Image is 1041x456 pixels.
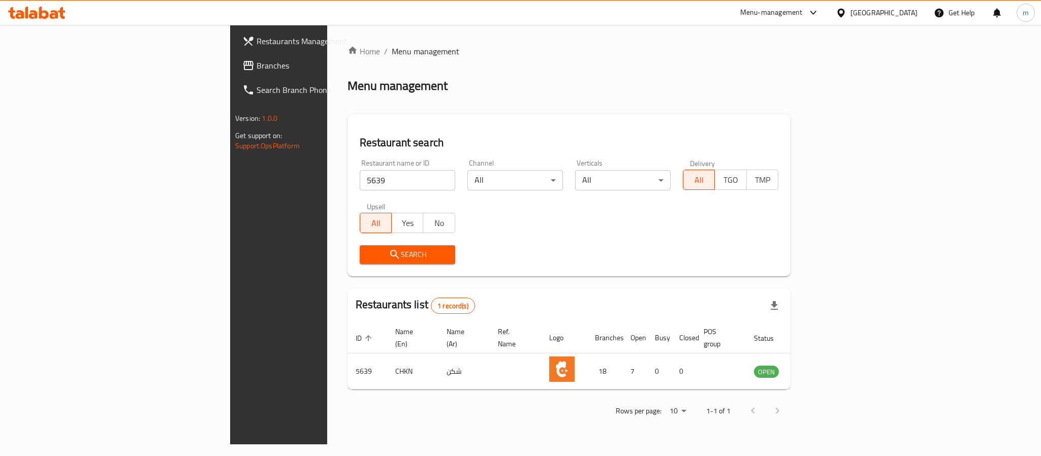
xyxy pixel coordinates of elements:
[690,159,715,167] label: Delivery
[671,353,696,389] td: 0
[392,45,459,57] span: Menu management
[751,173,774,187] span: TMP
[706,405,731,417] p: 1-1 of 1
[622,353,647,389] td: 7
[498,325,529,350] span: Ref. Name
[467,170,563,190] div: All
[360,170,455,190] input: Search for restaurant name or ID..
[391,213,423,233] button: Yes
[257,35,396,47] span: Restaurants Management
[754,366,779,378] span: OPEN
[234,29,404,53] a: Restaurants Management
[647,353,671,389] td: 0
[447,325,478,350] span: Name (Ar)
[360,135,778,150] h2: Restaurant search
[387,353,438,389] td: CHKN
[438,353,490,389] td: شكن
[587,322,622,353] th: Branches
[541,322,587,353] th: Logo
[746,170,778,190] button: TMP
[714,170,746,190] button: TGO
[348,322,834,389] table: enhanced table
[364,216,388,231] span: All
[719,173,742,187] span: TGO
[423,213,455,233] button: No
[754,332,787,344] span: Status
[367,203,386,210] label: Upsell
[360,245,455,264] button: Search
[396,216,419,231] span: Yes
[575,170,671,190] div: All
[348,45,791,57] nav: breadcrumb
[257,59,396,72] span: Branches
[1023,7,1029,18] span: m
[427,216,451,231] span: No
[368,248,447,261] span: Search
[762,294,786,318] div: Export file
[395,325,426,350] span: Name (En)
[257,84,396,96] span: Search Branch Phone
[234,53,404,78] a: Branches
[235,129,282,142] span: Get support on:
[671,322,696,353] th: Closed
[234,78,404,102] a: Search Branch Phone
[622,322,647,353] th: Open
[348,78,448,94] h2: Menu management
[235,112,260,125] span: Version:
[549,356,575,382] img: CHKN
[235,139,300,152] a: Support.OpsPlatform
[262,112,277,125] span: 1.0.0
[356,297,475,314] h2: Restaurants list
[431,301,475,311] span: 1 record(s)
[431,298,475,314] div: Total records count
[356,332,375,344] span: ID
[616,405,661,417] p: Rows per page:
[704,325,734,350] span: POS group
[647,322,671,353] th: Busy
[850,7,918,18] div: [GEOGRAPHIC_DATA]
[360,213,392,233] button: All
[666,404,690,419] div: Rows per page:
[740,7,803,19] div: Menu-management
[687,173,711,187] span: All
[587,353,622,389] td: 18
[683,170,715,190] button: All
